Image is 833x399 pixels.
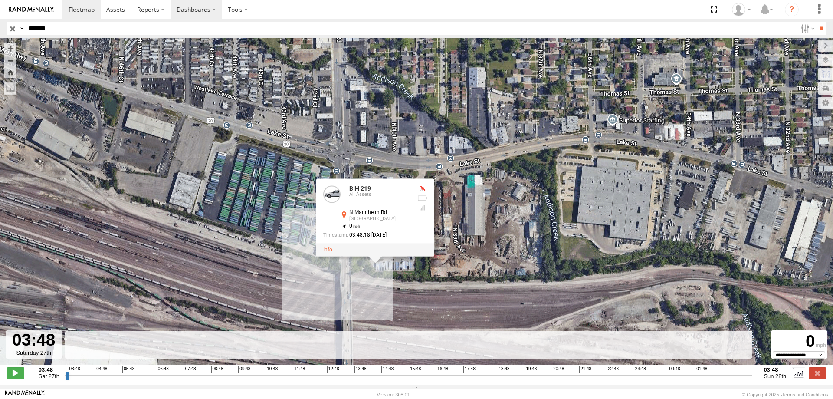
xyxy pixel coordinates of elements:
[797,22,816,35] label: Search Filter Options
[764,373,786,379] span: Sun 28th Sep 2025
[498,366,510,373] span: 18:48
[695,366,707,373] span: 01:48
[5,390,45,399] a: Visit our Website
[409,366,421,373] span: 15:48
[184,366,196,373] span: 07:48
[349,216,410,221] div: [GEOGRAPHIC_DATA]
[785,3,799,16] i: ?
[436,366,448,373] span: 16:48
[377,392,410,397] div: Version: 308.01
[238,366,250,373] span: 09:48
[552,366,564,373] span: 20:48
[668,366,680,373] span: 00:48
[349,210,410,215] div: N Mannheim Rd
[68,366,80,373] span: 03:48
[323,247,332,253] a: View Asset Details
[157,366,169,373] span: 06:48
[729,3,754,16] div: Nele .
[772,332,826,351] div: 0
[7,367,24,379] label: Play/Stop
[39,366,59,373] strong: 03:48
[579,366,591,373] span: 21:48
[381,366,394,373] span: 14:48
[39,373,59,379] span: Sat 27th Sep 2025
[809,367,826,379] label: Close
[349,223,360,229] span: 0
[782,392,828,397] a: Terms and Conditions
[349,192,410,197] div: All Assets
[607,366,619,373] span: 22:48
[323,185,341,203] a: View Asset Details
[4,54,16,66] button: Zoom out
[4,82,16,95] label: Measure
[327,366,339,373] span: 12:48
[4,43,16,54] button: Zoom in
[266,366,278,373] span: 10:48
[211,366,223,373] span: 08:48
[818,97,833,109] label: Map Settings
[18,22,25,35] label: Search Query
[463,366,476,373] span: 17:48
[323,232,410,238] div: Date/time of location update
[354,366,367,373] span: 13:48
[349,185,371,192] a: BIH 219
[417,185,427,192] div: No GPS Fix
[742,392,828,397] div: © Copyright 2025 -
[764,366,786,373] strong: 03:48
[293,366,305,373] span: 11:48
[4,66,16,78] button: Zoom Home
[634,366,646,373] span: 23:48
[95,366,107,373] span: 04:48
[417,195,427,201] div: No battery health information received from this device.
[122,366,134,373] span: 05:48
[417,204,427,211] div: Last Event GSM Signal Strength
[9,7,54,13] img: rand-logo.svg
[525,366,537,373] span: 19:48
